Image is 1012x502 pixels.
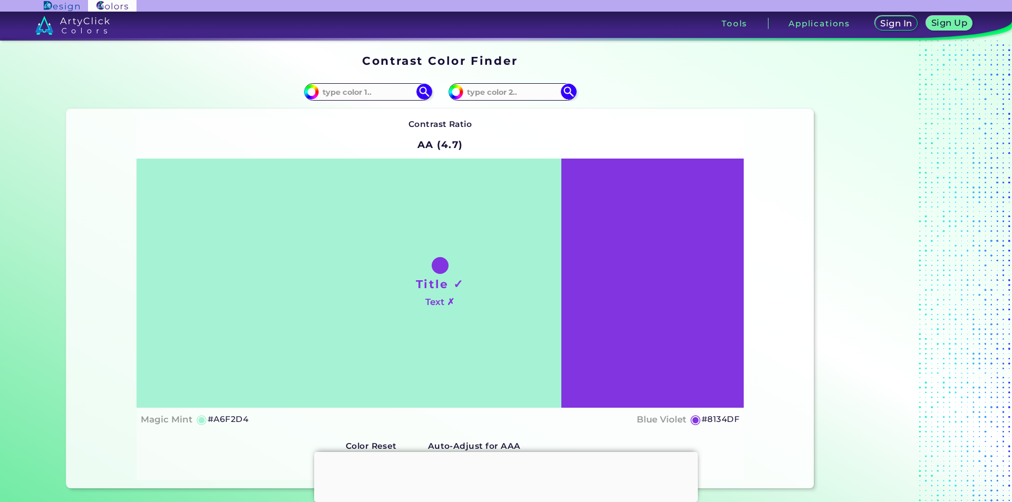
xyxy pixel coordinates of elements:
[44,1,79,11] img: ArtyClick Design logo
[818,51,950,493] iframe: Advertisement
[208,412,248,426] h5: #A6F2D4
[362,53,518,68] h1: Contrast Color Finder
[789,19,850,27] h3: Applications
[702,412,739,426] h5: #8134DF
[637,412,686,427] h4: Blue Violet
[416,84,432,100] img: icon search
[416,276,464,292] h1: Title ✓
[877,16,916,30] a: Sign In
[690,413,702,426] h5: ◉
[141,412,192,427] h4: Magic Mint
[881,19,911,27] h5: Sign In
[408,119,472,129] strong: Contrast Ratio
[428,441,521,451] strong: Auto-Adjust for AAA
[35,16,110,35] img: logo_artyclick_colors_white.svg
[463,85,561,99] input: type color 2..
[561,84,577,100] img: icon search
[319,85,417,99] input: type color 1..
[413,133,468,156] h2: AA (4.7)
[932,19,966,27] h5: Sign Up
[346,441,397,451] strong: Color Reset
[722,19,747,27] h3: Tools
[425,294,454,310] h4: Text ✗
[928,16,971,30] a: Sign Up
[314,452,698,499] iframe: Advertisement
[196,413,208,426] h5: ◉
